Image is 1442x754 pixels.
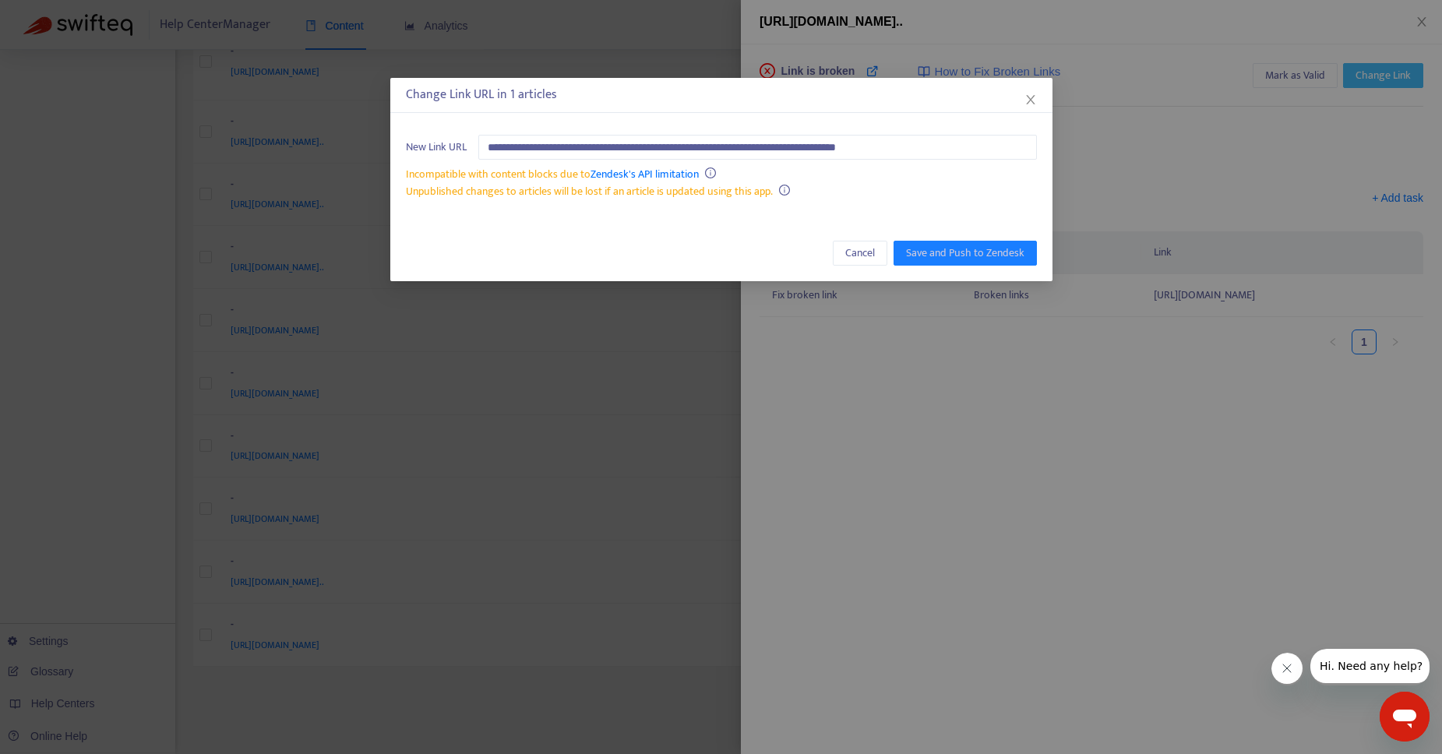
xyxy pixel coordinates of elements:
[1380,692,1430,742] iframe: Button to launch messaging window
[704,167,715,178] span: info-circle
[1310,649,1430,685] iframe: Message from company
[406,86,1037,104] div: Change Link URL in 1 articles
[894,241,1037,266] button: Save and Push to Zendesk
[591,165,699,183] a: Zendesk's API limitation
[1022,91,1039,108] button: Close
[406,165,699,183] span: Incompatible with content blocks due to
[406,139,467,156] span: New Link URL
[778,185,789,196] span: info-circle
[833,241,887,266] button: Cancel
[845,245,875,262] span: Cancel
[1271,653,1305,686] iframe: Close message
[406,182,773,200] span: Unpublished changes to articles will be lost if an article is updated using this app.
[1024,93,1037,106] span: close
